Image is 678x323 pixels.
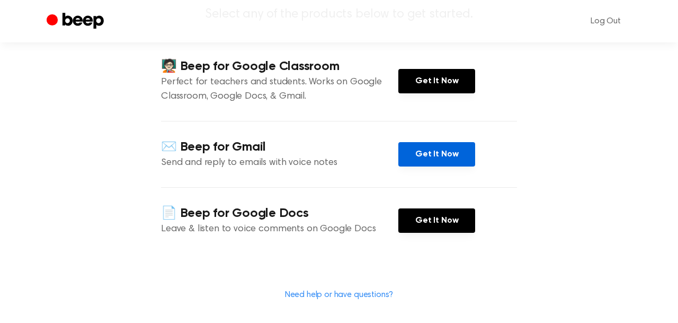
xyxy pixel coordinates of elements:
a: Get It Now [398,142,475,167]
p: Send and reply to emails with voice notes [161,156,398,170]
a: Get It Now [398,208,475,233]
a: Log Out [580,8,631,34]
h4: 🧑🏻‍🏫 Beep for Google Classroom [161,58,398,75]
a: Beep [47,11,106,32]
h4: 📄 Beep for Google Docs [161,205,398,222]
p: Leave & listen to voice comments on Google Docs [161,222,398,237]
h4: ✉️ Beep for Gmail [161,138,398,156]
a: Get It Now [398,69,475,93]
a: Need help or have questions? [285,291,394,299]
p: Perfect for teachers and students. Works on Google Classroom, Google Docs, & Gmail. [161,75,398,104]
